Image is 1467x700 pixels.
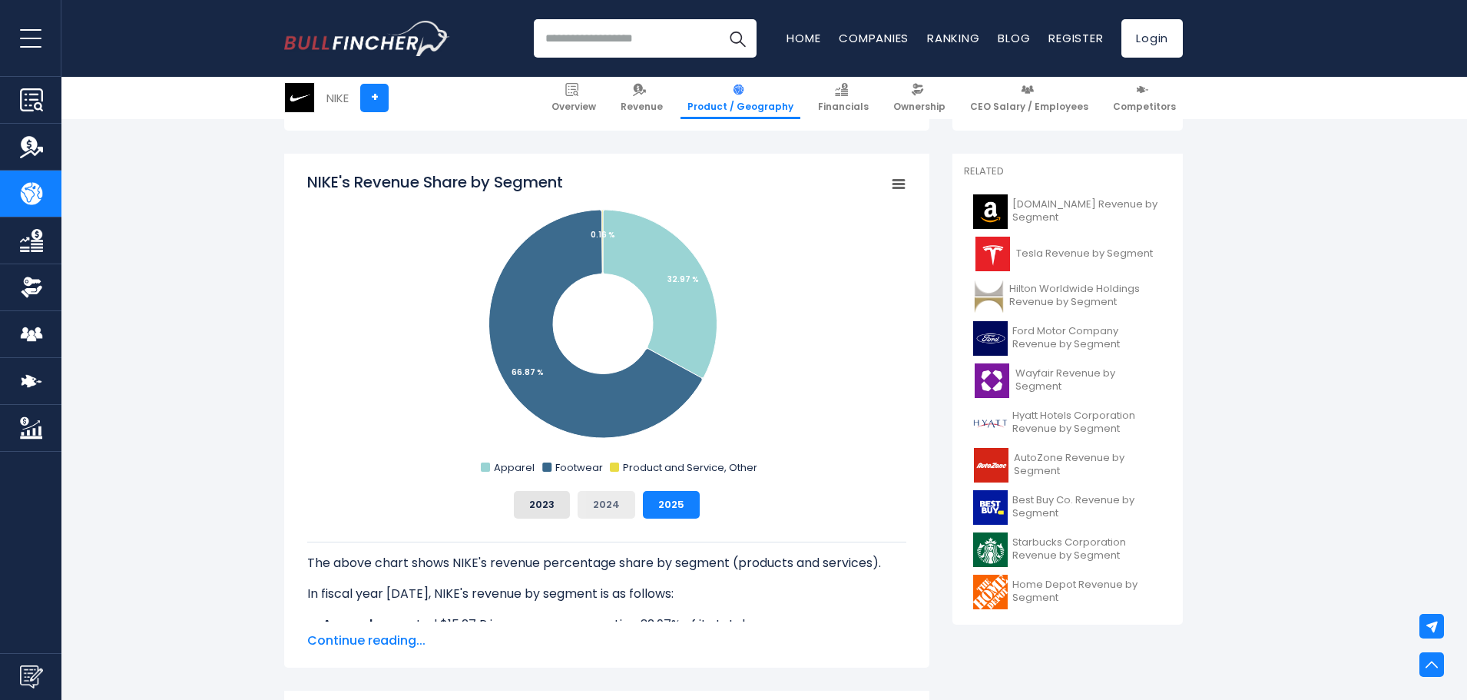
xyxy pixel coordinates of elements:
[973,406,1008,440] img: H logo
[643,491,700,519] button: 2025
[1014,452,1162,478] span: AutoZone Revenue by Segment
[964,444,1171,486] a: AutoZone Revenue by Segment
[1012,579,1162,605] span: Home Depot Revenue by Segment
[360,84,389,112] a: +
[1012,536,1162,562] span: Starbucks Corporation Revenue by Segment
[1012,494,1162,520] span: Best Buy Co. Revenue by Segment
[973,575,1008,609] img: HD logo
[964,165,1171,178] p: Related
[964,233,1171,275] a: Tesla Revenue by Segment
[964,317,1171,360] a: Ford Motor Company Revenue by Segment
[307,585,906,603] p: In fiscal year [DATE], NIKE's revenue by segment is as follows:
[1012,198,1162,224] span: [DOMAIN_NAME] Revenue by Segment
[1121,19,1183,58] a: Login
[964,571,1171,613] a: Home Depot Revenue by Segment
[818,101,869,113] span: Financials
[307,615,906,634] li: generated $15.27 B in revenue, representing 32.97% of its total revenue.
[20,276,43,299] img: Ownership
[307,171,906,479] svg: NIKE's Revenue Share by Segment
[621,101,663,113] span: Revenue
[886,77,952,119] a: Ownership
[667,274,699,285] tspan: 32.97 %
[893,101,945,113] span: Ownership
[1012,410,1162,436] span: Hyatt Hotels Corporation Revenue by Segment
[623,460,757,475] text: Product and Service, Other
[973,237,1012,271] img: TSLA logo
[718,19,757,58] button: Search
[687,101,793,113] span: Product / Geography
[811,77,876,119] a: Financials
[307,171,563,193] tspan: NIKE's Revenue Share by Segment
[998,30,1030,46] a: Blog
[786,30,820,46] a: Home
[284,21,449,56] a: Go to homepage
[285,83,314,112] img: NKE logo
[323,615,373,633] b: Apparel
[614,77,670,119] a: Revenue
[964,275,1171,317] a: Hilton Worldwide Holdings Revenue by Segment
[1015,367,1162,393] span: Wayfair Revenue by Segment
[578,491,635,519] button: 2024
[1113,101,1176,113] span: Competitors
[964,402,1171,444] a: Hyatt Hotels Corporation Revenue by Segment
[307,632,906,650] span: Continue reading...
[973,363,1011,398] img: W logo
[551,101,596,113] span: Overview
[284,21,450,56] img: Bullfincher logo
[494,460,535,475] text: Apparel
[973,532,1008,567] img: SBUX logo
[555,460,603,475] text: Footwear
[591,229,615,241] tspan: 0.16 %
[1106,77,1183,119] a: Competitors
[964,529,1171,571] a: Starbucks Corporation Revenue by Segment
[973,448,1009,483] img: AZO logo
[681,77,800,119] a: Product / Geography
[514,491,570,519] button: 2023
[839,30,909,46] a: Companies
[1048,30,1103,46] a: Register
[963,77,1095,119] a: CEO Salary / Employees
[1016,247,1153,260] span: Tesla Revenue by Segment
[545,77,603,119] a: Overview
[326,89,349,107] div: NIKE
[964,360,1171,402] a: Wayfair Revenue by Segment
[964,486,1171,529] a: Best Buy Co. Revenue by Segment
[964,191,1171,233] a: [DOMAIN_NAME] Revenue by Segment
[927,30,979,46] a: Ranking
[973,321,1008,356] img: F logo
[1009,283,1162,309] span: Hilton Worldwide Holdings Revenue by Segment
[970,101,1088,113] span: CEO Salary / Employees
[973,490,1008,525] img: BBY logo
[973,194,1008,229] img: AMZN logo
[307,554,906,572] p: The above chart shows NIKE's revenue percentage share by segment (products and services).
[1012,325,1162,351] span: Ford Motor Company Revenue by Segment
[512,367,544,378] tspan: 66.87 %
[973,279,1005,314] img: HLT logo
